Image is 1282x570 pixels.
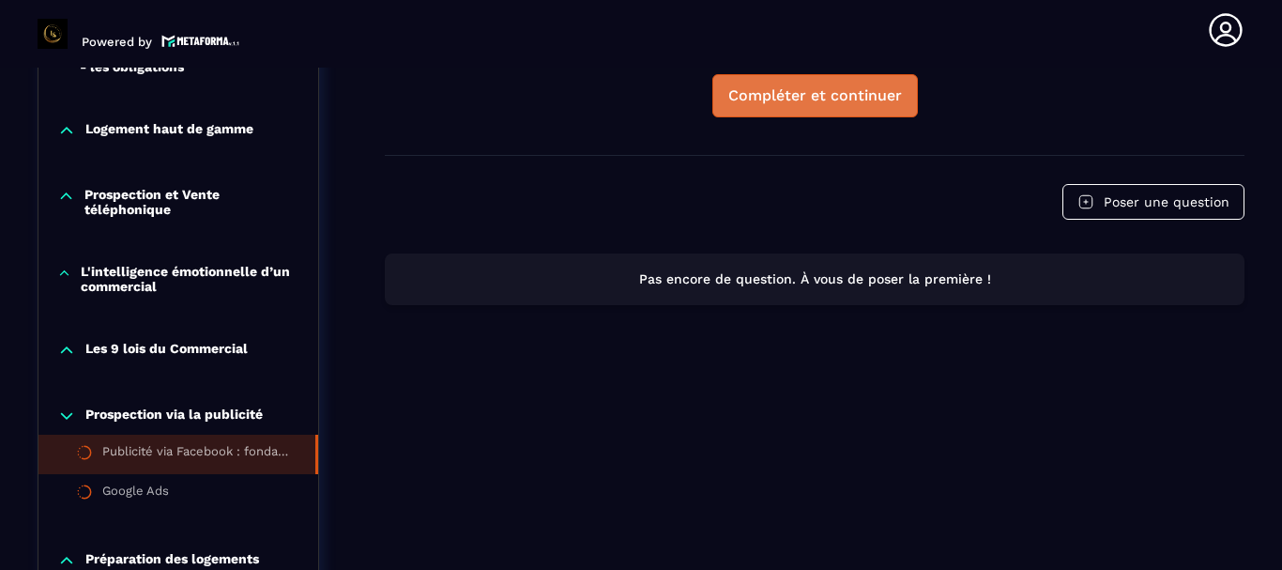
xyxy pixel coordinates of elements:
p: Préparation des logements [85,551,259,570]
img: logo [161,33,240,49]
button: Poser une question [1062,184,1244,220]
div: Compléter et continuer [728,86,902,105]
p: Prospection via la publicité [85,407,263,425]
p: L'intelligence émotionnelle d’un commercial [81,264,299,294]
button: Compléter et continuer [712,74,918,117]
p: Powered by [82,35,152,49]
p: Logement haut de gamme [85,121,253,140]
div: Google Ads [102,484,169,504]
p: Prospection et Vente téléphonique [84,187,299,217]
p: Les 9 lois du Commercial [85,341,248,360]
img: logo-branding [38,19,68,49]
div: Publicité via Facebook : fondamentaux [102,444,297,465]
p: Pas encore de question. À vous de poser la première ! [402,270,1228,288]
